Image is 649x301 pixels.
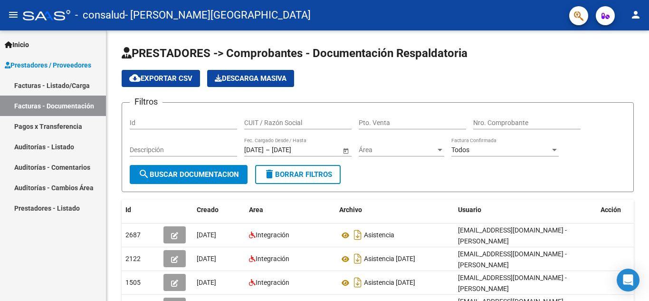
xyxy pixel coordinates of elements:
span: 1505 [125,279,141,286]
button: Exportar CSV [122,70,200,87]
input: Fecha fin [272,146,318,154]
span: Asistencia [DATE] [364,279,415,287]
span: Asistencia [DATE] [364,255,415,263]
span: Borrar Filtros [264,170,332,179]
span: Id [125,206,131,214]
span: Inicio [5,39,29,50]
span: Área [359,146,436,154]
datatable-header-cell: Acción [597,200,644,220]
mat-icon: menu [8,9,19,20]
span: Exportar CSV [129,74,192,83]
span: [DATE] [197,279,216,286]
button: Open calendar [341,146,351,155]
span: [EMAIL_ADDRESS][DOMAIN_NAME] - [PERSON_NAME] [458,274,567,292]
span: PRESTADORES -> Comprobantes - Documentación Respaldatoria [122,47,468,60]
input: Fecha inicio [244,146,264,154]
span: 2687 [125,231,141,239]
span: 2122 [125,255,141,262]
i: Descargar documento [352,275,364,290]
i: Descargar documento [352,251,364,266]
button: Borrar Filtros [255,165,341,184]
datatable-header-cell: Creado [193,200,245,220]
span: Asistencia [364,232,394,239]
button: Descarga Masiva [207,70,294,87]
datatable-header-cell: Archivo [335,200,454,220]
span: Archivo [339,206,362,214]
button: Buscar Documentacion [130,165,248,184]
span: Acción [601,206,621,214]
datatable-header-cell: Usuario [454,200,597,220]
span: Area [249,206,263,214]
span: [DATE] [197,255,216,262]
span: Prestadores / Proveedores [5,60,91,70]
span: Todos [451,146,469,154]
datatable-header-cell: Id [122,200,160,220]
span: [DATE] [197,231,216,239]
div: Open Intercom Messenger [617,269,639,291]
i: Descargar documento [352,227,364,243]
span: [EMAIL_ADDRESS][DOMAIN_NAME] - [PERSON_NAME] [458,250,567,269]
span: Integración [256,231,289,239]
datatable-header-cell: Area [245,200,335,220]
span: Integración [256,255,289,262]
app-download-masive: Descarga masiva de comprobantes (adjuntos) [207,70,294,87]
span: - consalud [75,5,125,26]
mat-icon: delete [264,168,275,180]
mat-icon: person [630,9,641,20]
span: – [266,146,270,154]
mat-icon: search [138,168,150,180]
span: Buscar Documentacion [138,170,239,179]
span: Usuario [458,206,481,214]
mat-icon: cloud_download [129,72,141,84]
span: Creado [197,206,219,214]
h3: Filtros [130,95,162,108]
span: - [PERSON_NAME][GEOGRAPHIC_DATA] [125,5,311,26]
span: [EMAIL_ADDRESS][DOMAIN_NAME] - [PERSON_NAME] [458,226,567,245]
span: Descarga Masiva [215,74,286,83]
span: Integración [256,279,289,286]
